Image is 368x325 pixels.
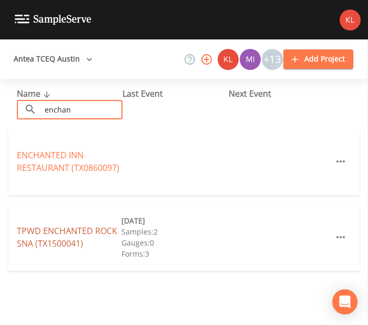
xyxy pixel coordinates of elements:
[217,49,239,70] div: Kler Teran
[121,215,226,226] div: [DATE]
[122,87,228,100] div: Last Event
[9,49,97,69] button: Antea TCEQ Austin
[240,49,261,70] img: a1ea4ff7c53760f38bef77ef7c6649bf
[121,248,226,259] div: Forms: 3
[41,100,122,119] input: Search Projects
[218,49,239,70] img: 9c4450d90d3b8045b2e5fa62e4f92659
[340,9,361,31] img: 9c4450d90d3b8045b2e5fa62e4f92659
[15,15,91,25] img: logo
[262,49,283,70] div: +13
[121,226,226,237] div: Samples: 2
[229,87,334,100] div: Next Event
[17,225,117,249] a: TPWD ENCHANTED ROCK SNA (TX1500041)
[17,149,119,174] a: ENCHANTED INN RESTAURANT (TX0860097)
[121,237,226,248] div: Gauges: 0
[332,289,357,314] div: Open Intercom Messenger
[239,49,261,70] div: Miriaha Caddie
[17,88,53,99] span: Name
[283,49,353,69] button: Add Project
